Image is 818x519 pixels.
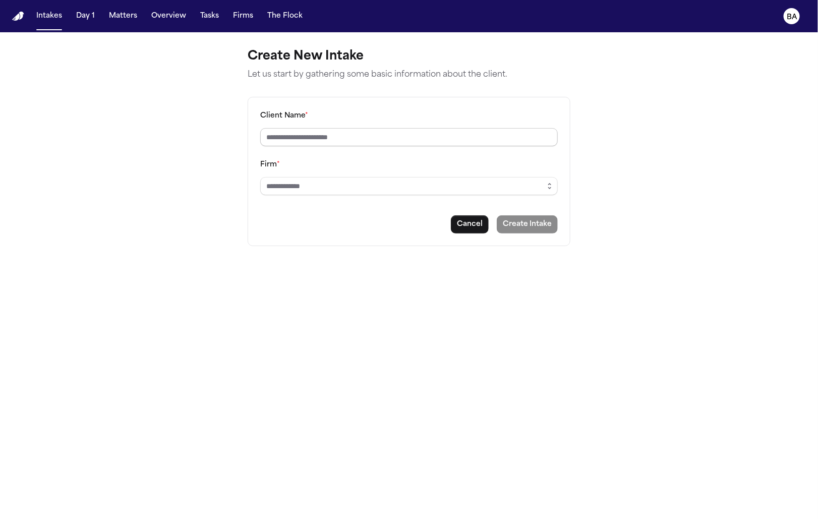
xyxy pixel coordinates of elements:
h1: Create New Intake [248,48,570,65]
img: Finch Logo [12,12,24,21]
button: Firms [229,7,257,25]
button: Cancel intake creation [451,215,489,234]
button: Matters [105,7,141,25]
button: The Flock [263,7,307,25]
label: Client Name [260,112,308,120]
input: Client name [260,128,558,146]
a: Home [12,12,24,21]
button: Create intake [497,215,558,234]
input: Select a firm [260,177,558,195]
p: Let us start by gathering some basic information about the client. [248,69,570,81]
button: Intakes [32,7,66,25]
label: Firm [260,161,280,168]
button: Overview [147,7,190,25]
button: Tasks [196,7,223,25]
button: Day 1 [72,7,99,25]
